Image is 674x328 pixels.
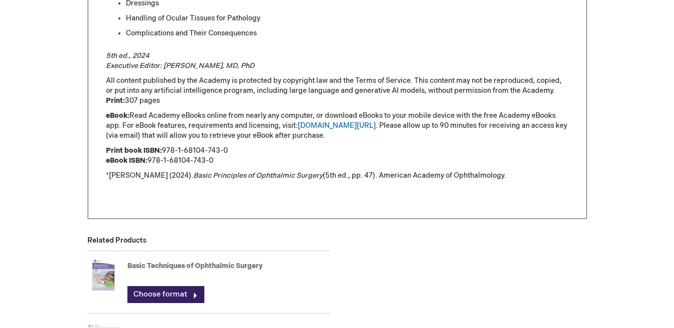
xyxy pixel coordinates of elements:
[127,286,204,303] a: Choose format
[106,146,569,166] p: 978-1-68104-743-0 978-1-68104-743-0
[298,121,376,130] a: [DOMAIN_NAME][URL]
[106,51,254,70] em: 5th ed., 2024 Executive Editor: [PERSON_NAME], MD, PhD
[193,171,323,180] em: Basic Principles of Ophthalmic Surgery
[126,13,569,23] li: Handling of Ocular Tissues for Pathology
[87,255,119,295] img: Basic Techniques of Ophthalmic Surgery
[106,171,569,181] p: *[PERSON_NAME] (2024). (5th ed., pp. 47). American Academy of Ophthalmology.
[127,262,263,270] a: Basic Techniques of Ophthalmic Surgery
[106,96,125,105] strong: Print:
[106,111,129,120] strong: eBook:
[106,156,147,165] strong: eBook ISBN:
[106,111,569,141] p: Read Academy eBooks online from nearly any computer, or download eBooks to your mobile device wit...
[87,236,146,245] strong: Related Products
[106,146,162,155] strong: Print book ISBN:
[106,96,569,106] p: 307 pages
[126,28,569,38] li: Complications and Their Consequences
